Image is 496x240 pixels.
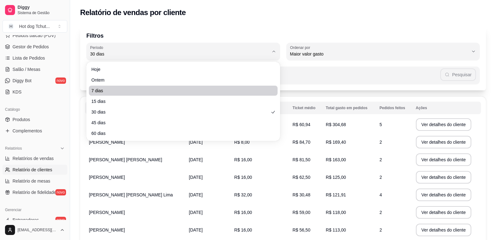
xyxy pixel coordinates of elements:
span: R$ 304,68 [326,122,346,127]
span: R$ 62,50 [293,175,310,180]
span: [PERSON_NAME] [89,227,125,232]
button: Ver detalhes do cliente [416,153,472,166]
button: Ver detalhes do cliente [416,136,472,148]
span: KDS [13,89,22,95]
span: [PERSON_NAME] [PERSON_NAME] [89,157,162,162]
span: 4 [380,192,382,197]
span: 2 [380,227,382,232]
th: Nome [85,102,185,114]
button: Ver detalhes do cliente [416,189,472,201]
span: R$ 60,94 [293,122,310,127]
span: 5 [380,122,382,127]
th: Ticket médio [289,102,322,114]
span: Complementos [13,128,42,134]
div: Hot dog Tchut ... [19,23,50,29]
span: [EMAIL_ADDRESS][DOMAIN_NAME] [18,227,57,232]
span: R$ 16,00 [234,227,252,232]
span: R$ 121,91 [326,192,346,197]
span: 2 [380,210,382,215]
span: R$ 8,00 [234,140,250,145]
span: Diggy [18,5,65,10]
span: Relatórios [5,146,22,151]
span: R$ 16,00 [234,157,252,162]
span: 45 dias [91,120,269,126]
span: R$ 125,00 [326,175,346,180]
button: Ver detalhes do cliente [416,206,472,219]
span: Maior valor gasto [290,51,469,57]
span: [DATE] [189,140,203,145]
span: [DATE] [189,192,203,197]
span: R$ 32,00 [234,192,252,197]
span: 2 [380,175,382,180]
span: R$ 118,00 [326,210,346,215]
span: [PERSON_NAME] [89,140,125,145]
span: Diggy Bot [13,77,32,84]
span: 2 [380,140,382,145]
span: R$ 81,50 [293,157,310,162]
p: Filtros [86,31,480,40]
span: R$ 16,00 [234,175,252,180]
th: Pedidos feitos [376,102,412,114]
span: Hoje [91,66,269,72]
span: [PERSON_NAME] [PERSON_NAME] Lima [89,192,173,197]
span: 15 dias [91,98,269,104]
button: Ver detalhes do cliente [416,224,472,236]
span: R$ 56,50 [293,227,310,232]
span: Ontem [91,77,269,83]
div: Catálogo [3,104,67,115]
span: 60 dias [91,130,269,136]
label: Ordenar por [290,45,312,50]
label: Período [90,45,105,50]
span: [DATE] [189,157,203,162]
span: [PERSON_NAME] [89,175,125,180]
span: 30 dias [90,51,269,57]
span: 30 dias [91,109,269,115]
span: Salão / Mesas [13,66,40,72]
span: R$ 113,00 [326,227,346,232]
span: R$ 169,40 [326,140,346,145]
span: Pedidos balcão (PDV) [13,32,56,39]
span: [DATE] [189,227,203,232]
button: Ver detalhes do cliente [416,171,472,184]
div: Gerenciar [3,205,67,215]
span: R$ 163,00 [326,157,346,162]
span: Sistema de Gestão [18,10,65,15]
th: Total gasto em pedidos [322,102,376,114]
span: Relatório de clientes [13,167,52,173]
span: Relatórios de vendas [13,155,54,162]
th: Ações [412,102,481,114]
span: Produtos [13,116,30,123]
span: Relatório de fidelidade [13,189,56,195]
span: 7 dias [91,88,269,94]
h2: Relatório de vendas por cliente [80,8,186,18]
span: R$ 59,00 [293,210,310,215]
span: R$ 84,70 [293,140,310,145]
span: [DATE] [189,210,203,215]
span: Relatório de mesas [13,178,50,184]
span: H [8,23,14,29]
button: Select a team [3,20,67,33]
button: Ver detalhes do cliente [416,118,472,131]
span: R$ 30,48 [293,192,310,197]
span: R$ 16,00 [234,210,252,215]
span: Gestor de Pedidos [13,44,49,50]
span: Entregadores [13,217,39,223]
span: [DATE] [189,175,203,180]
span: 2 [380,157,382,162]
span: Lista de Pedidos [13,55,45,61]
span: [PERSON_NAME] [89,210,125,215]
